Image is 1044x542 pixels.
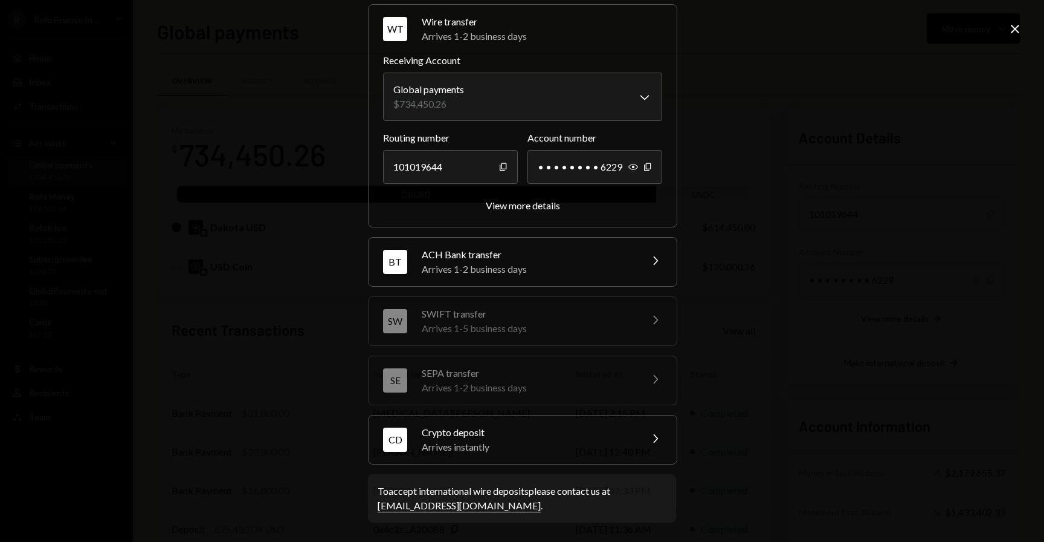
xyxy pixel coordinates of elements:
div: Wire transfer [422,15,662,29]
div: WTWire transferArrives 1-2 business days [383,53,662,212]
button: SWSWIFT transferArrives 1-5 business days [369,297,677,345]
button: CDCrypto depositArrives instantly [369,416,677,464]
div: CD [383,428,407,452]
a: [EMAIL_ADDRESS][DOMAIN_NAME] [378,500,541,512]
div: 101019644 [383,150,518,184]
div: SEPA transfer [422,366,633,380]
div: • • • • • • • • 6229 [527,150,662,184]
label: Account number [527,131,662,145]
button: SESEPA transferArrives 1-2 business days [369,356,677,405]
button: Receiving Account [383,73,662,121]
div: WT [383,17,407,41]
div: SWIFT transfer [422,307,633,321]
div: Arrives 1-2 business days [422,262,633,276]
div: Arrives 1-2 business days [422,380,633,395]
div: View more details [486,200,560,211]
button: View more details [486,200,560,212]
div: Crypto deposit [422,425,633,440]
div: Arrives 1-2 business days [422,29,662,44]
div: SW [383,309,407,333]
label: Routing number [383,131,518,145]
button: BTACH Bank transferArrives 1-2 business days [369,238,677,286]
div: SE [383,368,407,393]
label: Receiving Account [383,53,662,68]
div: Arrives instantly [422,440,633,454]
div: To accept international wire deposits please contact us at . [378,484,666,513]
div: BT [383,250,407,274]
div: ACH Bank transfer [422,247,633,262]
button: WTWire transferArrives 1-2 business days [369,5,677,53]
div: Arrives 1-5 business days [422,321,633,336]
